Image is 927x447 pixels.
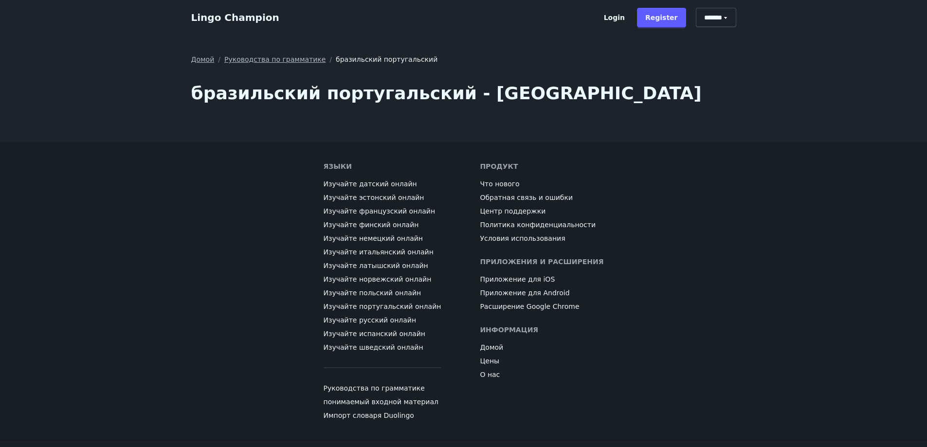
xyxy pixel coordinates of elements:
a: Приложение для Android [480,288,569,298]
a: Что нового [480,179,519,189]
a: О нас [480,370,500,379]
span: / [329,54,332,64]
a: Изучайте немецкий онлайн [324,233,423,243]
a: Обратная связь и ошибки [480,193,573,202]
span: бразильский португальский [336,54,437,64]
a: Домой [480,342,503,352]
h1: бразильский португальский - [GEOGRAPHIC_DATA] [191,84,736,103]
a: Изучайте русский онлайн [324,315,417,325]
a: Изучайте финский онлайн [324,220,419,230]
a: Руководства по грамматике [324,383,425,393]
a: Изучайте польский онлайн [324,288,421,298]
a: Политика конфиденциальности [480,220,596,230]
a: Домой [191,54,215,64]
a: Цены [480,356,499,366]
a: Изучайте латышский онлайн [324,261,428,270]
a: Расширение Google Chrome [480,302,579,311]
a: Изучайте испанский онлайн [324,329,425,339]
a: Изучайте португальский онлайн [324,302,441,311]
a: Изучайте датский онлайн [324,179,417,189]
h6: Языки [324,161,352,171]
h6: Приложения и расширения [480,257,603,267]
a: Приложение для iOS [480,274,555,284]
a: Условия использования [480,233,565,243]
a: Импорт словаря Duolingo [324,411,414,420]
a: Register [637,8,686,27]
span: / [218,54,220,64]
h6: Информация [480,325,538,335]
a: Центр поддержки [480,206,545,216]
a: Изучайте французский онлайн [324,206,436,216]
a: Изучайте шведский онлайн [324,342,423,352]
a: Изучайте норвежский онлайн [324,274,432,284]
a: Login [596,8,633,27]
a: Изучайте эстонский онлайн [324,193,424,202]
nav: Breadcrumb [191,54,736,64]
a: понимаемый входной материал [324,397,438,407]
a: Изучайте итальянский онлайн [324,247,434,257]
a: Руководства по грамматике [224,54,326,64]
h6: Продукт [480,161,518,171]
a: Lingo Champion [191,12,279,23]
